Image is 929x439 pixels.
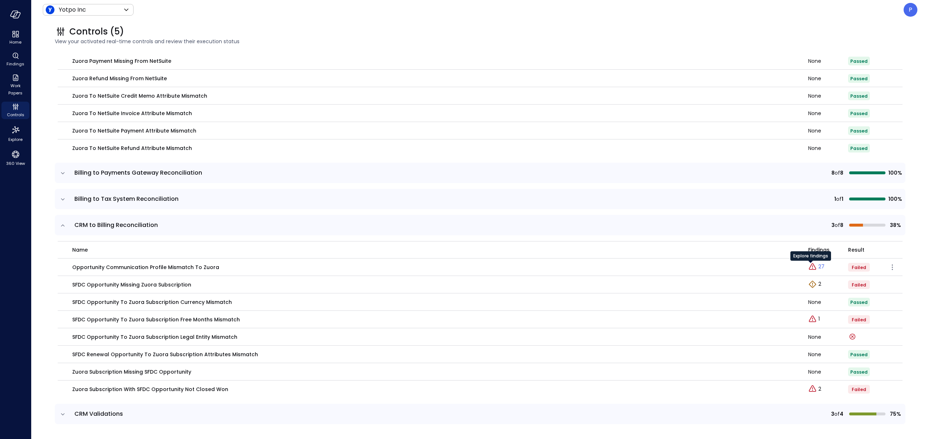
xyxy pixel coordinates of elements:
span: Failed [852,282,866,288]
div: Home [1,29,29,46]
p: Zuora to NetSuite Credit Memo Attribute Mismatch [72,92,207,100]
span: of [835,169,840,177]
p: SFDC Opportunity Missing Zuora Subscription [72,281,191,289]
p: P [909,5,912,14]
span: 8 [840,169,843,177]
div: Findings [1,51,29,68]
p: SFDC Opportunity to Zuora Subscription Free Months Mismatch [72,316,240,324]
div: None [808,369,848,374]
a: Explore findings [808,283,821,290]
span: Passed [850,351,868,358]
p: SFDC Opportunity to Zuora Subscription Currency Mismatch [72,298,232,306]
span: Passed [850,110,868,117]
p: Zuora to NetSuite Payment Attribute Mismatch [72,127,196,135]
button: expand row [59,411,66,418]
span: Passed [850,369,868,375]
span: Home [9,38,21,46]
div: None [808,300,848,305]
div: Ppenkova [904,3,917,17]
div: None [808,352,848,357]
span: Billing to Payments Gateway Reconciliation [74,168,202,177]
span: Findings [7,60,24,68]
span: Passed [850,76,868,82]
span: Passed [850,299,868,305]
div: None [808,146,848,151]
p: SFDC Renewal Opportunity to Zuora Subscription Attributes Mismatch [72,350,258,358]
button: expand row [59,196,66,203]
div: 360 View [1,148,29,168]
span: Passed [850,145,868,151]
span: Result [848,246,864,254]
p: Zuora to NetSuite Invoice Attribute Mismatch [72,109,192,117]
span: Passed [850,128,868,134]
p: SFDC Opportunity to Zuora Subscription Legal Entity Mismatch [72,333,237,341]
span: 3 [831,221,835,229]
p: Zuora Subscription with SFDC Opportunity Not Closed Won [72,385,228,393]
span: Failed [852,264,866,271]
div: None [808,334,848,340]
span: Findings [808,246,830,254]
button: expand row [59,170,66,177]
span: Work Papers [4,82,26,97]
div: Explore [1,123,29,144]
div: None [808,111,848,116]
span: of [835,221,840,229]
span: 1 [842,195,843,203]
div: Work Papers [1,73,29,97]
span: 8 [831,169,835,177]
a: Explore findings [808,266,824,273]
span: Failed [852,386,866,393]
span: CRM Validations [74,410,123,418]
span: name [72,246,88,254]
span: CRM to Billing Reconciliation [74,221,158,229]
p: Zuora Subscription Missing SFDC Opportunity [72,368,191,376]
p: Zuora Payment Missing from NetSuite [72,57,171,65]
p: Zuora Refund Missing from NetSuite [72,74,167,82]
img: Icon [46,5,54,14]
div: Explore findings [790,251,831,261]
span: 360 View [6,160,25,167]
a: Explore findings [808,318,820,325]
span: View your activated real-time controls and review their execution status [55,37,905,45]
span: Failed [852,317,866,323]
p: 2 [818,385,821,393]
span: of [834,410,840,418]
span: 8 [840,221,843,229]
span: Explore [8,136,22,143]
span: 4 [840,410,843,418]
span: Controls (5) [69,26,124,37]
span: 75% [888,410,901,418]
div: None [808,93,848,98]
div: None [808,76,848,81]
p: Opportunity Communication Profile Mismatch to Zuora [72,263,219,271]
p: Yotpo Inc [59,5,86,14]
span: Passed [850,58,868,64]
div: Controls [1,102,29,119]
p: 2 [818,280,821,288]
p: Zuora to NetSuite Refund Attribute Mismatch [72,144,192,152]
div: None [808,58,848,64]
a: Explore findings [808,388,821,395]
button: expand row [59,222,66,229]
div: None [808,128,848,133]
span: Passed [850,93,868,99]
span: 100% [888,195,901,203]
span: Billing to Tax System Reconciliation [74,195,179,203]
span: 3 [831,410,834,418]
span: of [836,195,842,203]
p: 1 [818,315,820,323]
span: 38% [888,221,901,229]
span: 100% [888,169,901,177]
span: 1 [834,195,836,203]
div: Control run failed on: Aug 3, 2025 [848,332,857,341]
span: Controls [7,111,24,118]
p: 27 [818,263,824,271]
